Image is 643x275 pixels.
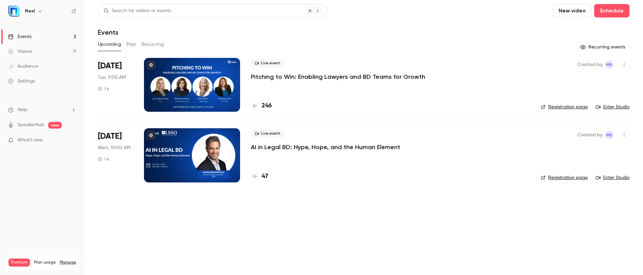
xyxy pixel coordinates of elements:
button: Recurring [142,39,164,50]
a: Registration page [541,104,588,110]
div: Settings [8,78,35,84]
li: help-dropdown-opener [8,106,76,113]
h4: 246 [262,101,272,110]
span: Live event [251,130,284,138]
a: Enter Studio [596,104,630,110]
div: Videos [8,48,32,55]
div: 1 h [98,157,109,162]
a: Pitching to Win: Enabling Lawyers and BD Teams for Growth [251,73,425,81]
span: new [48,122,62,129]
span: Melissa Strauss [605,61,613,69]
span: Live event [251,59,284,67]
a: Enter Studio [596,174,630,181]
span: [DATE] [98,61,122,71]
span: Melissa Strauss [605,131,613,139]
span: Help [18,106,27,113]
img: Nexl [8,6,19,16]
button: Recurring events [577,42,630,53]
a: 47 [251,172,268,181]
button: Past [126,39,136,50]
button: Schedule [594,4,630,18]
span: [DATE] [98,131,122,142]
span: What's new [18,137,43,144]
span: Created by [578,61,603,69]
span: Created by [578,131,603,139]
a: AI in Legal BD: Hype, Hope, and the Human Element [251,143,400,151]
span: Tue, 9:00 AM [98,74,126,81]
div: Search for videos or events [104,7,171,14]
div: Sep 16 Tue, 9:00 AM (America/Chicago) [98,58,133,112]
div: Events [8,33,31,40]
span: Premium [8,259,30,267]
h1: Events [98,28,118,36]
span: MS [606,131,612,139]
div: Audience [8,63,38,70]
h6: Nexl [25,8,35,14]
span: MS [606,61,612,69]
span: Wed, 10:00 AM [98,144,130,151]
a: Registration page [541,174,588,181]
button: Upcoming [98,39,121,50]
h4: 47 [262,172,268,181]
div: Oct 1 Wed, 10:00 AM (America/Chicago) [98,128,133,182]
div: 1 h [98,86,109,92]
button: New video [553,4,591,18]
a: SpeakerHub [18,122,44,129]
a: Manage [60,260,76,265]
a: 246 [251,101,272,110]
span: Plan usage [34,260,56,265]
